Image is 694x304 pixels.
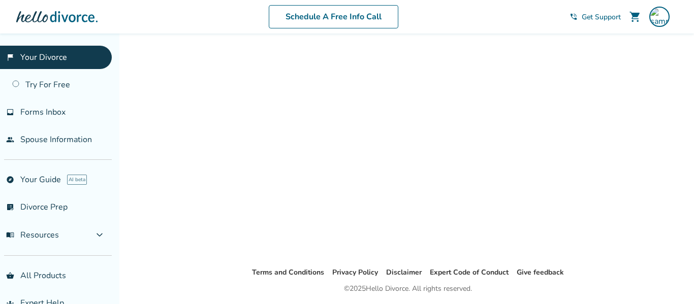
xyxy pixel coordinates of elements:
a: phone_in_talkGet Support [570,12,621,22]
img: sammyjo79@gmail.com [649,7,670,27]
span: people [6,136,14,144]
span: expand_more [93,229,106,241]
span: flag_2 [6,53,14,61]
span: phone_in_talk [570,13,578,21]
span: Forms Inbox [20,107,66,118]
span: Get Support [582,12,621,22]
span: Resources [6,229,59,241]
span: shopping_cart [629,11,641,23]
span: shopping_basket [6,272,14,280]
div: © 2025 Hello Divorce. All rights reserved. [344,283,472,295]
li: Give feedback [517,266,564,279]
a: Terms and Conditions [252,267,324,277]
span: AI beta [67,175,87,185]
li: Disclaimer [386,266,422,279]
a: Schedule A Free Info Call [269,5,398,28]
span: explore [6,176,14,184]
a: Privacy Policy [332,267,378,277]
span: menu_book [6,231,14,239]
a: Expert Code of Conduct [430,267,509,277]
span: inbox [6,108,14,116]
span: list_alt_check [6,203,14,211]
